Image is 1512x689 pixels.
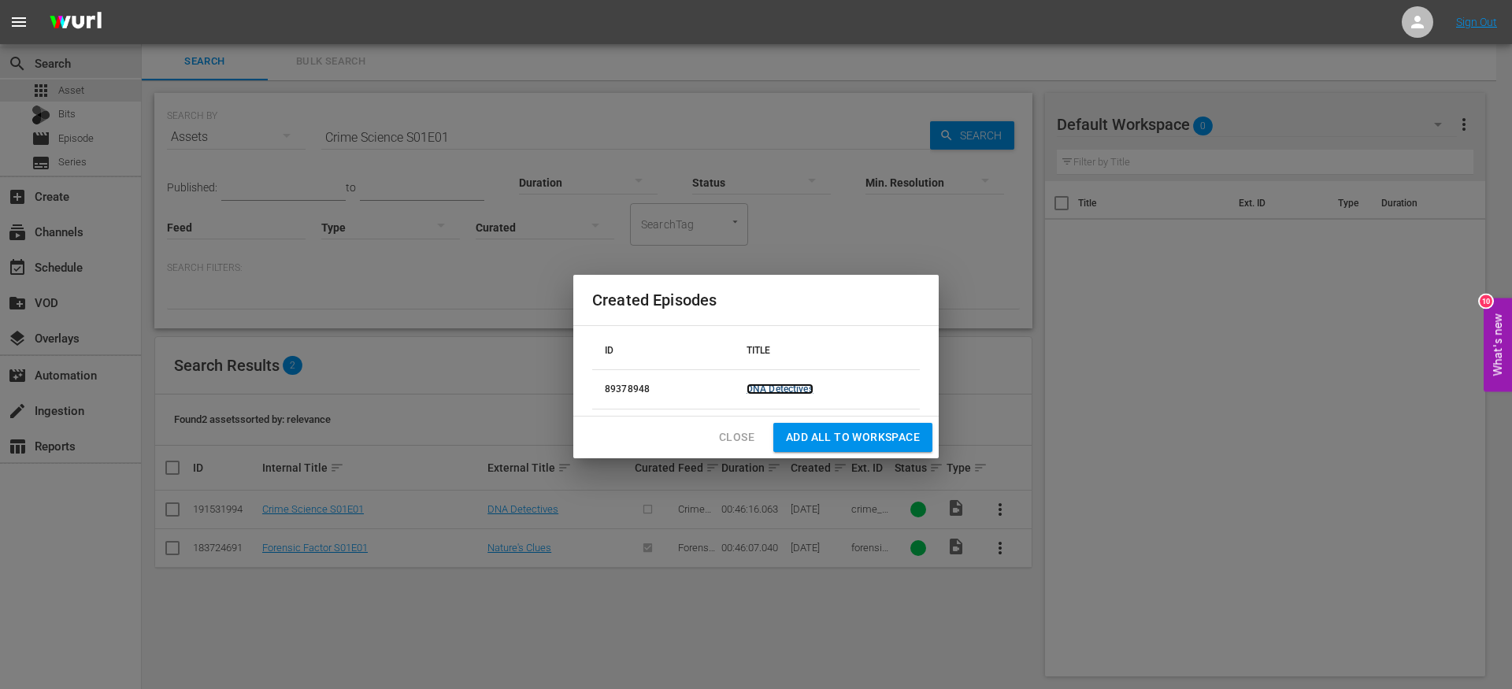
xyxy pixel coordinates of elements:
a: DNA Detectives [747,383,813,395]
button: Close [706,423,767,452]
td: 89378948 [592,370,734,409]
span: Close [719,428,754,447]
div: 10 [1480,294,1492,307]
a: Sign Out [1456,16,1497,28]
span: Add all to Workspace [786,428,920,447]
span: menu [9,13,28,31]
button: Open Feedback Widget [1484,298,1512,391]
th: ID [592,332,734,370]
th: TITLE [734,332,920,370]
button: Add all to Workspace [773,423,932,452]
img: ans4CAIJ8jUAAAAAAAAAAAAAAAAAAAAAAAAgQb4GAAAAAAAAAAAAAAAAAAAAAAAAJMjXAAAAAAAAAAAAAAAAAAAAAAAAgAT5G... [38,4,113,41]
h2: Created Episodes [592,287,920,313]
